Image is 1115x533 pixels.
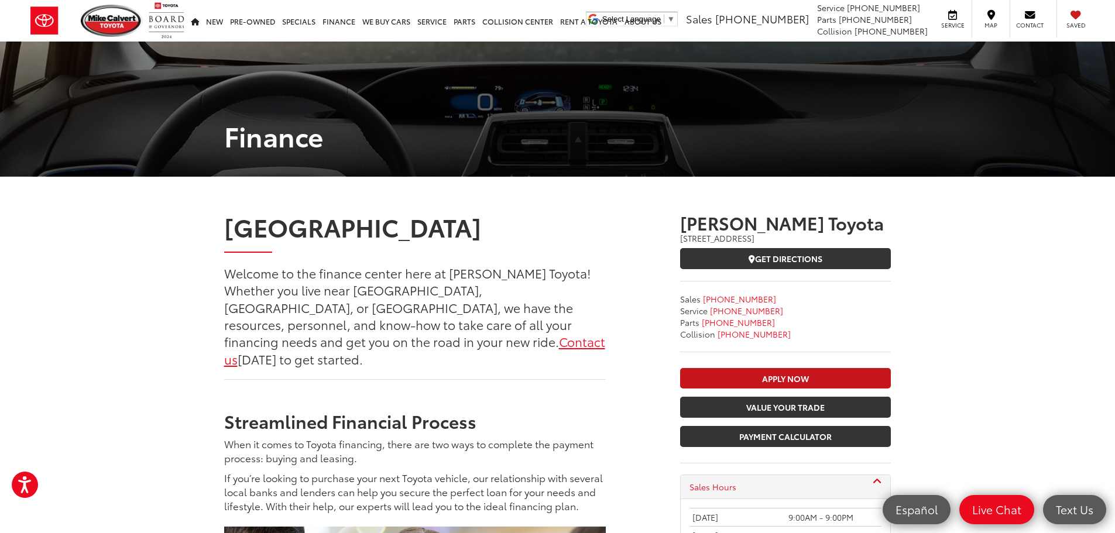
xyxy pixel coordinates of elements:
a: Live Chat [959,495,1034,524]
span: [PHONE_NUMBER] [847,2,920,13]
span: [PHONE_NUMBER] [715,11,809,26]
span: Sales [686,11,712,26]
img: Mike Calvert Toyota [81,5,143,37]
h3: [PERSON_NAME] Toyota [680,213,891,232]
span: [PHONE_NUMBER] [855,25,928,37]
span: [PHONE_NUMBER] [710,305,783,317]
span: Service [680,305,708,317]
a: <span class='callNowClass2'>346-577-8734</span> [710,305,783,317]
p: If you’re looking to purchase your next Toyota vehicle, our relationship with several local banks... [224,470,606,513]
a: Sales Hours [689,481,881,493]
span: Text Us [1050,502,1099,517]
h1: Finance [215,121,900,150]
span: [PHONE_NUMBER] [839,13,912,25]
span: Contact [1016,21,1044,29]
span: Collision [817,25,852,37]
span: Sales [680,293,701,305]
span: [PHONE_NUMBER] [703,293,776,305]
span: Service [939,21,966,29]
p: When it comes to Toyota financing, there are two ways to complete the payment process: buying and... [224,436,606,465]
a: Text Us [1043,495,1106,524]
td: 9:00AM - 9:00PM [785,508,881,527]
a: Contact us [224,332,605,367]
a: <span class='callNowClass4'>713-558-8282</span> [718,328,791,340]
span: Español [890,502,944,517]
span: Service [817,2,845,13]
a: Payment Calculator [680,426,891,447]
a: Apply Now [680,368,891,389]
p: Welcome to the finance center here at [PERSON_NAME] Toyota! Whether you live near [GEOGRAPHIC_DAT... [224,264,606,367]
span: Saved [1063,21,1089,29]
span: Live Chat [966,502,1027,517]
a: <span class='callNowClass'>713-597-5313</span> [703,293,776,305]
td: [DATE] [689,508,785,527]
span: ▼ [667,15,675,23]
span: Collision [680,328,715,340]
span: Parts [817,13,836,25]
span: [PHONE_NUMBER] [702,317,775,328]
span: Parts [680,317,699,328]
span: [PHONE_NUMBER] [718,328,791,340]
h3: Streamlined Financial Process [224,411,606,431]
a: Español [883,495,951,524]
a: Get Directions [680,248,891,269]
h3: [GEOGRAPHIC_DATA] [224,213,606,240]
span: Map [978,21,1004,29]
a: Value Your Trade [680,397,891,418]
address: [STREET_ADDRESS] [680,232,891,244]
a: <span class='callNowClass3'>713-561-5088</span> [702,317,775,328]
